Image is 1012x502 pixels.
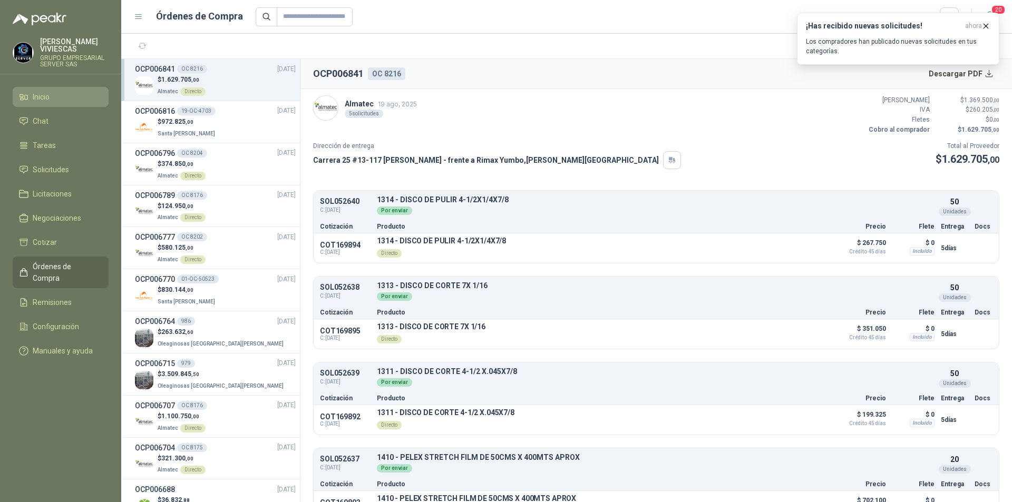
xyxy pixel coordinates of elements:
[33,164,69,175] span: Solicitudes
[833,249,886,254] span: Crédito 45 días
[377,378,412,387] div: Por enviar
[377,454,935,461] p: 1410 - PELEX STRETCH FILM DE 50CMS X 400MTS APROX
[186,203,193,209] span: ,00
[936,95,999,105] p: $
[833,223,886,230] p: Precio
[950,282,959,293] p: 50
[161,118,193,125] span: 972.825
[191,77,199,83] span: ,00
[320,395,371,401] p: Cotización
[377,408,514,417] p: 1311 - DISCO DE CORTE 4-1/2 X.045X7/8
[867,115,930,125] p: Fletes
[345,110,383,118] div: 5 solicitudes
[377,464,412,473] div: Por enviar
[277,190,296,200] span: [DATE]
[177,107,216,115] div: 19-OC-4703
[13,257,109,288] a: Órdenes de Compra
[377,335,402,343] div: Directo
[833,481,886,487] p: Precio
[158,467,178,473] span: Almatec
[313,141,681,151] p: Dirección de entrega
[368,67,405,80] div: OC 8216
[993,97,999,103] span: ,00
[135,316,296,349] a: OCP006764986[DATE] Company Logo$263.632,60Oleaginosas [GEOGRAPHIC_DATA][PERSON_NAME]
[161,244,193,251] span: 580.125
[377,237,506,245] p: 1314 - DISCO DE PULIR 4-1/2X1/4X7/8
[13,135,109,155] a: Tareas
[833,309,886,316] p: Precio
[378,100,417,108] span: 19 ago, 2025
[13,87,109,107] a: Inicio
[158,327,286,337] p: $
[135,105,296,139] a: OCP00681619-OC-4703[DATE] Company Logo$972.825,00Santa [PERSON_NAME]
[177,359,195,368] div: 979
[941,309,968,316] p: Entrega
[320,327,371,335] p: COT169895
[941,395,968,401] p: Entrega
[158,257,178,262] span: Almatec
[892,408,935,421] p: $ 0
[135,202,153,221] img: Company Logo
[13,111,109,131] a: Chat
[135,273,175,285] h3: OCP006770
[320,283,371,291] p: SOL052638
[975,223,992,230] p: Docs
[377,196,935,204] p: 1314 - DISCO DE PULIR 4-1/2X1/4X7/8
[135,105,175,117] h3: OCP006816
[989,116,999,123] span: 0
[941,328,968,340] p: 5 días
[320,369,371,377] p: SOL052639
[135,119,153,137] img: Company Logo
[923,63,1000,84] button: Descargar PDF
[161,202,193,210] span: 124.950
[135,442,175,454] h3: OCP006704
[892,237,935,249] p: $ 0
[320,421,371,427] span: C: [DATE]
[806,37,990,56] p: Los compradores han publicado nuevas solicitudes en tus categorías.
[892,309,935,316] p: Flete
[910,419,935,427] div: Incluido
[135,63,175,75] h3: OCP006841
[177,317,195,326] div: 986
[158,369,286,379] p: $
[158,159,206,169] p: $
[161,160,193,168] span: 374.850
[180,424,206,432] div: Directo
[158,425,178,431] span: Almatec
[991,127,999,133] span: ,00
[180,255,206,264] div: Directo
[135,358,296,391] a: OCP006715979[DATE] Company Logo$3.509.845,50Oleaginosas [GEOGRAPHIC_DATA][PERSON_NAME]
[277,358,296,368] span: [DATE]
[177,275,219,283] div: 01-OC-50523
[833,237,886,254] p: $ 267.750
[40,38,109,53] p: [PERSON_NAME] VIVIESCAS
[867,125,930,135] p: Cobro al comprador
[135,231,296,264] a: OCP006777OC 8202[DATE] Company Logo$580.125,00AlmatecDirecto
[191,371,199,377] span: ,50
[320,378,371,386] span: C: [DATE]
[186,245,193,251] span: ,00
[277,485,296,495] span: [DATE]
[320,455,371,463] p: SOL052637
[186,287,193,293] span: ,00
[186,161,193,167] span: ,00
[180,172,206,180] div: Directo
[969,106,999,113] span: 260.205
[377,249,402,258] div: Directo
[965,22,982,31] span: ahora
[158,214,178,220] span: Almatec
[180,213,206,222] div: Directo
[135,371,153,389] img: Company Logo
[277,106,296,116] span: [DATE]
[135,190,296,223] a: OCP006789OC 8176[DATE] Company Logo$124.950,00AlmatecDirecto
[377,292,412,301] div: Por enviar
[135,147,296,181] a: OCP006796OC 8204[DATE] Company Logo$374.850,00AlmatecDirecto
[320,206,371,214] span: C: [DATE]
[377,206,412,215] div: Por enviar
[177,149,207,158] div: OC 8204
[936,151,999,168] p: $
[320,249,371,255] span: C: [DATE]
[158,299,215,304] span: Santa [PERSON_NAME]
[320,198,371,205] p: SOL052640
[277,317,296,327] span: [DATE]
